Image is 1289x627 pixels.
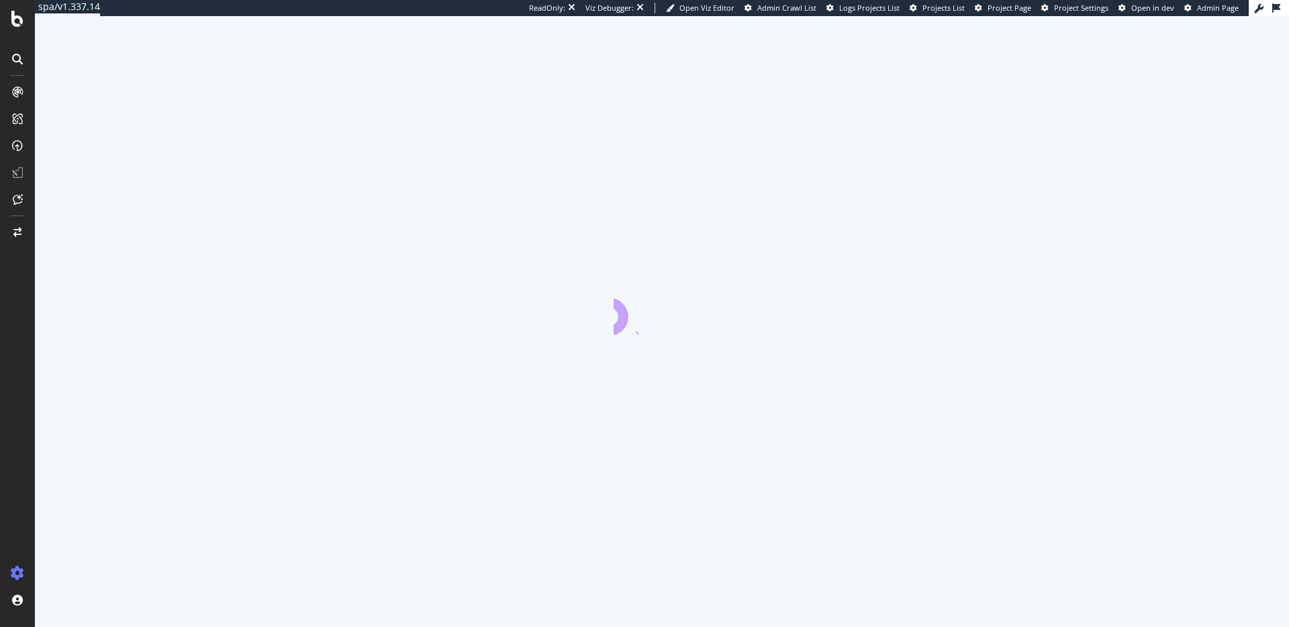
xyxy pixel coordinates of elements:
span: Open in dev [1131,3,1174,13]
a: Admin Crawl List [745,3,816,13]
span: Open Viz Editor [679,3,734,13]
a: Projects List [910,3,965,13]
div: Viz Debugger: [585,3,634,13]
a: Admin Page [1184,3,1239,13]
div: ReadOnly: [529,3,565,13]
a: Open in dev [1118,3,1174,13]
span: Admin Page [1197,3,1239,13]
span: Project Settings [1054,3,1108,13]
a: Logs Projects List [826,3,900,13]
a: Open Viz Editor [666,3,734,13]
a: Project Page [975,3,1031,13]
span: Logs Projects List [839,3,900,13]
span: Project Page [988,3,1031,13]
div: animation [614,287,710,335]
a: Project Settings [1041,3,1108,13]
span: Projects List [922,3,965,13]
span: Admin Crawl List [757,3,816,13]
